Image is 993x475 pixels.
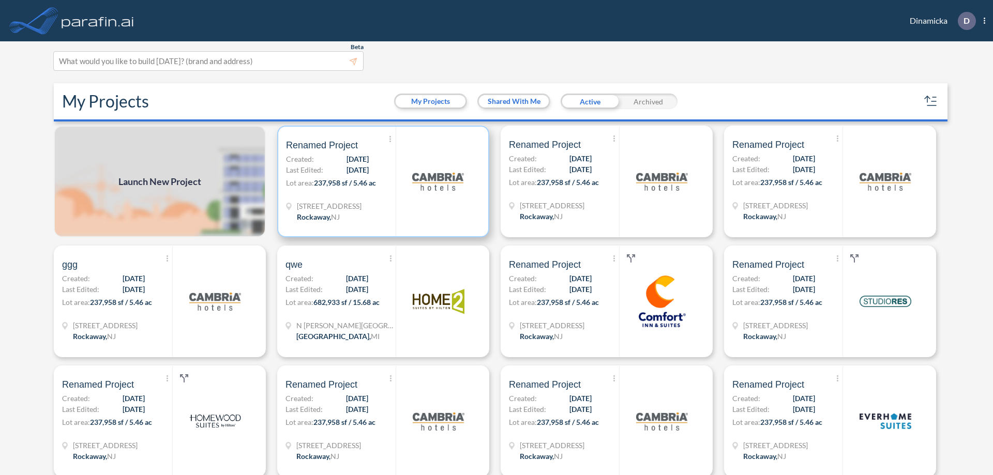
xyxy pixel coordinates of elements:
span: N Wyndham Hill Dr NE [296,320,395,331]
span: Renamed Project [732,378,804,391]
span: [DATE] [123,404,145,415]
span: Rockaway , [297,212,331,221]
span: 682,933 sf / 15.68 ac [313,298,380,307]
span: [DATE] [569,284,592,295]
div: Rockaway, NJ [296,451,339,462]
div: Rockaway, NJ [520,331,563,342]
span: Lot area: [509,298,537,307]
span: Renamed Project [509,139,581,151]
span: MI [371,332,380,341]
span: 321 Mt Hope Ave [520,200,584,211]
span: Lot area: [732,178,760,187]
img: logo [860,395,911,447]
span: 321 Mt Hope Ave [520,320,584,331]
span: Lot area: [732,418,760,426]
h2: My Projects [62,91,149,111]
span: Lot area: [732,298,760,307]
img: add [54,126,266,237]
span: Last Edited: [732,284,770,295]
span: 237,958 sf / 5.46 ac [313,418,375,426]
div: Rockaway, NJ [743,331,786,342]
span: 321 Mt Hope Ave [520,440,584,451]
span: Last Edited: [286,164,323,175]
span: 321 Mt Hope Ave [743,320,808,331]
span: [DATE] [346,404,368,415]
span: NJ [554,212,563,221]
div: Grand Rapids, MI [296,331,380,342]
img: logo [860,156,911,207]
span: Rockaway , [743,452,777,461]
span: Created: [285,273,313,284]
img: logo [59,10,136,31]
span: Renamed Project [509,378,581,391]
span: 237,958 sf / 5.46 ac [760,178,822,187]
span: NJ [554,452,563,461]
div: Archived [619,94,678,109]
span: Created: [732,393,760,404]
img: logo [412,156,464,207]
span: NJ [107,452,116,461]
span: NJ [107,332,116,341]
span: [DATE] [346,273,368,284]
span: 237,958 sf / 5.46 ac [760,298,822,307]
span: [DATE] [569,273,592,284]
img: logo [189,395,241,447]
div: Rockaway, NJ [743,451,786,462]
span: [DATE] [347,164,369,175]
span: Created: [509,273,537,284]
span: [DATE] [346,393,368,404]
span: Created: [62,273,90,284]
span: 237,958 sf / 5.46 ac [90,418,152,426]
span: [GEOGRAPHIC_DATA] , [296,332,371,341]
span: Lot area: [62,298,90,307]
button: sort [923,93,939,110]
a: Launch New Project [54,126,266,237]
div: Rockaway, NJ [73,451,116,462]
div: Rockaway, NJ [520,211,563,222]
span: 321 Mt Hope Ave [73,440,138,451]
span: Created: [732,273,760,284]
span: [DATE] [569,404,592,415]
span: Launch New Project [118,175,201,189]
img: logo [413,275,464,327]
span: Renamed Project [732,258,804,271]
span: Last Edited: [285,404,323,415]
div: Active [561,94,619,109]
span: Rockaway , [743,212,777,221]
span: Lot area: [509,178,537,187]
span: 321 Mt Hope Ave [296,440,361,451]
span: [DATE] [569,153,592,164]
span: 237,958 sf / 5.46 ac [760,418,822,426]
span: Last Edited: [732,404,770,415]
span: Renamed Project [286,139,358,151]
img: logo [860,275,911,327]
span: Renamed Project [62,378,134,391]
span: Lot area: [62,418,90,426]
span: Last Edited: [509,164,546,175]
img: logo [189,275,241,327]
span: Lot area: [285,418,313,426]
span: [DATE] [569,164,592,175]
span: Rockaway , [73,332,107,341]
span: 237,958 sf / 5.46 ac [537,418,599,426]
span: qwe [285,258,303,271]
span: 321 Mt Hope Ave [743,440,808,451]
img: logo [636,156,688,207]
span: Lot area: [509,418,537,426]
span: Renamed Project [285,378,357,391]
span: Rockaway , [520,212,554,221]
span: NJ [554,332,563,341]
span: Renamed Project [732,139,804,151]
span: [DATE] [123,284,145,295]
button: My Projects [396,95,465,108]
span: NJ [331,212,340,221]
span: 321 Mt Hope Ave [297,201,362,211]
span: Rockaway , [73,452,107,461]
div: Rockaway, NJ [520,451,563,462]
span: Rockaway , [520,332,554,341]
div: Rockaway, NJ [743,211,786,222]
span: [DATE] [347,154,369,164]
span: [DATE] [793,164,815,175]
img: logo [636,275,688,327]
span: Last Edited: [62,404,99,415]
